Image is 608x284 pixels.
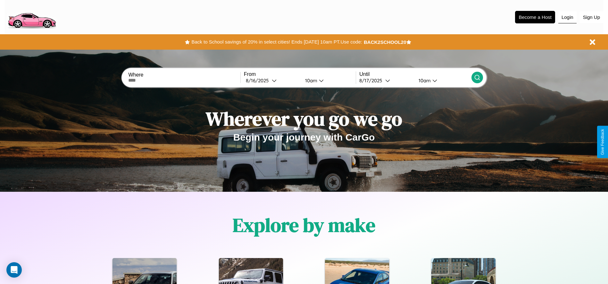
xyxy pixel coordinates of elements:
button: 10am [300,77,356,84]
label: Where [128,72,240,78]
div: 10am [302,77,319,84]
button: Back to School savings of 20% in select cities! Ends [DATE] 10am PT.Use code: [190,37,363,46]
label: From [244,71,356,77]
div: Give Feedback [600,129,605,155]
div: 10am [415,77,432,84]
button: Become a Host [515,11,555,23]
div: 8 / 16 / 2025 [246,77,272,84]
button: Sign Up [580,11,603,23]
button: 8/16/2025 [244,77,300,84]
b: BACK2SCHOOL20 [364,39,406,45]
button: Login [558,11,577,23]
div: 8 / 17 / 2025 [359,77,385,84]
img: logo [5,3,59,30]
div: Open Intercom Messenger [6,262,22,278]
label: Until [359,71,471,77]
button: 10am [413,77,471,84]
h1: Explore by make [233,212,375,238]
